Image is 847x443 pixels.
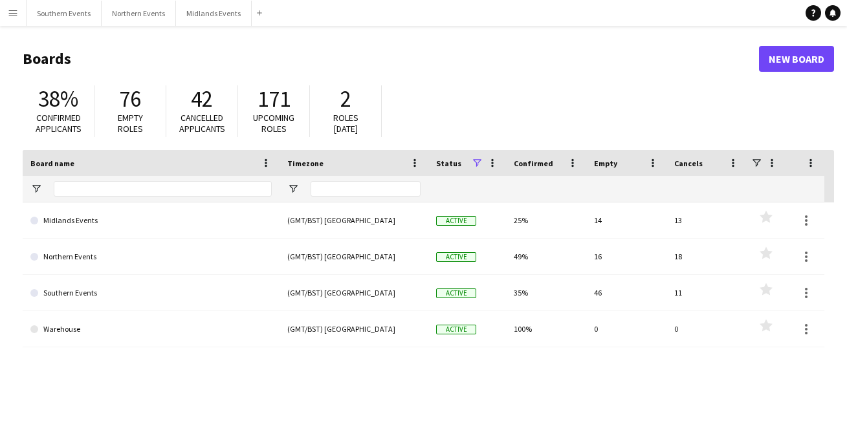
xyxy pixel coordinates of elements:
span: Timezone [287,158,324,168]
span: Empty [594,158,617,168]
span: 38% [38,85,78,113]
span: Active [436,252,476,262]
span: 171 [258,85,291,113]
div: (GMT/BST) [GEOGRAPHIC_DATA] [280,275,428,310]
div: 18 [666,239,747,274]
span: Cancels [674,158,703,168]
button: Open Filter Menu [287,183,299,195]
div: 25% [506,202,586,238]
a: New Board [759,46,834,72]
div: 46 [586,275,666,310]
div: (GMT/BST) [GEOGRAPHIC_DATA] [280,311,428,347]
span: Upcoming roles [253,112,294,135]
div: 11 [666,275,747,310]
button: Northern Events [102,1,176,26]
div: 0 [666,311,747,347]
span: Active [436,325,476,334]
a: Warehouse [30,311,272,347]
div: 16 [586,239,666,274]
button: Southern Events [27,1,102,26]
div: 49% [506,239,586,274]
span: Status [436,158,461,168]
a: Northern Events [30,239,272,275]
span: Active [436,288,476,298]
div: 13 [666,202,747,238]
a: Southern Events [30,275,272,311]
span: Roles [DATE] [333,112,358,135]
div: 35% [506,275,586,310]
div: 0 [586,311,666,347]
span: Board name [30,158,74,168]
span: 42 [191,85,213,113]
span: 2 [340,85,351,113]
div: 14 [586,202,666,238]
span: 76 [119,85,141,113]
button: Open Filter Menu [30,183,42,195]
input: Board name Filter Input [54,181,272,197]
span: Cancelled applicants [179,112,225,135]
span: Active [436,216,476,226]
div: (GMT/BST) [GEOGRAPHIC_DATA] [280,239,428,274]
h1: Boards [23,49,759,69]
div: 100% [506,311,586,347]
span: Confirmed [514,158,553,168]
a: Midlands Events [30,202,272,239]
button: Midlands Events [176,1,252,26]
input: Timezone Filter Input [311,181,421,197]
span: Confirmed applicants [36,112,82,135]
span: Empty roles [118,112,143,135]
div: (GMT/BST) [GEOGRAPHIC_DATA] [280,202,428,238]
